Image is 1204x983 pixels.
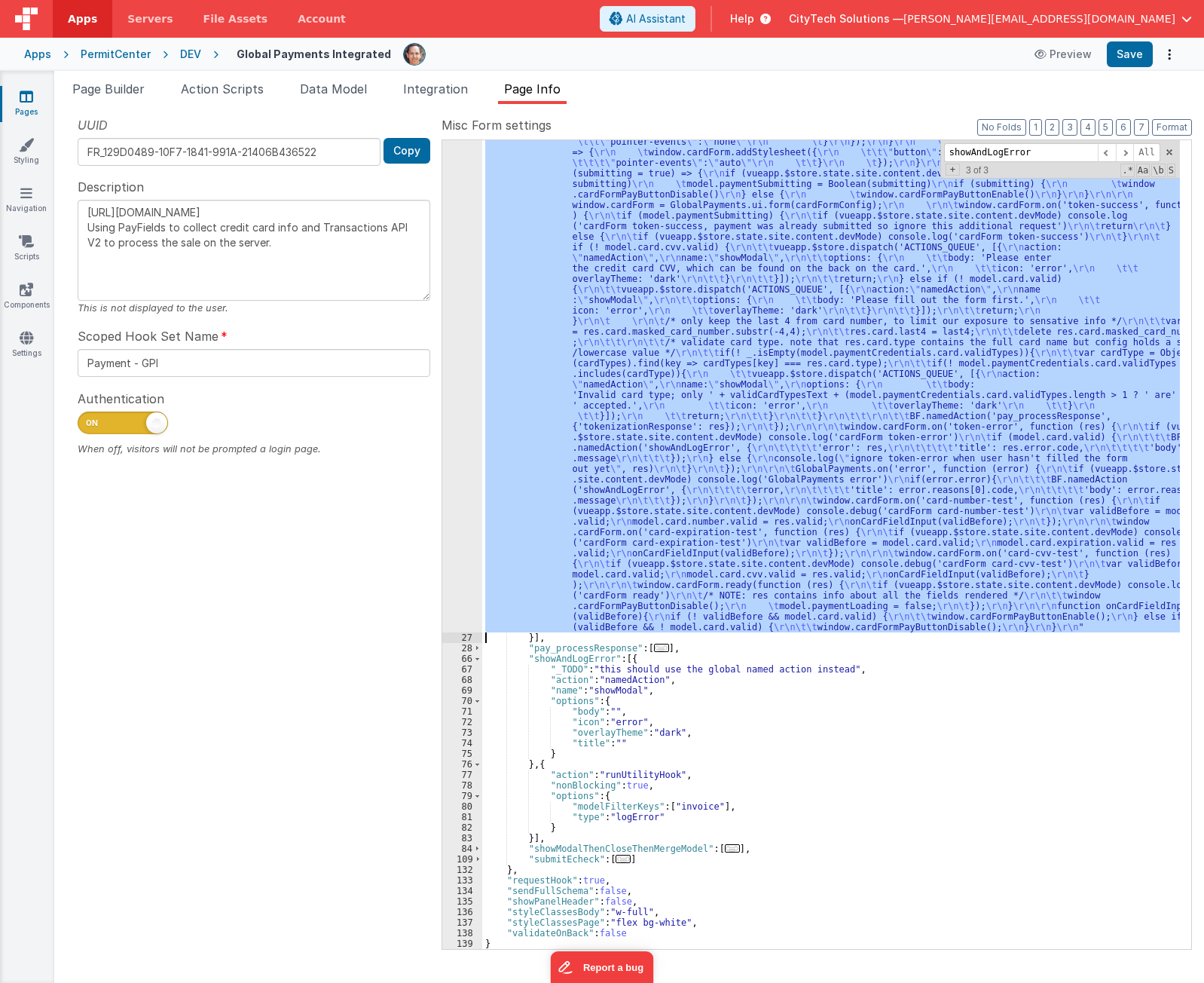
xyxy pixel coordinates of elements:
div: 139 [442,939,482,949]
span: Data Model [300,81,367,96]
button: Save [1107,41,1153,67]
div: 78 [442,780,482,791]
span: Alt-Enter [1133,143,1160,162]
div: 66 [442,654,482,664]
span: ... [725,844,740,853]
div: 134 [442,886,482,896]
span: ... [654,644,669,652]
button: 5 [1099,119,1113,136]
button: 6 [1116,119,1131,136]
button: AI Assistant [600,6,695,32]
span: Help [730,11,754,26]
div: 67 [442,664,482,675]
span: Page Builder [72,81,145,96]
div: 138 [442,928,482,939]
button: 7 [1134,119,1149,136]
button: Preview [1025,42,1101,66]
span: Authentication [78,390,164,408]
button: 1 [1029,119,1042,136]
button: 3 [1062,119,1077,136]
img: e92780d1901cbe7d843708aaaf5fdb33 [404,44,425,65]
span: ... [616,855,631,863]
div: 74 [442,738,482,749]
span: Whole Word Search [1151,164,1165,177]
div: This is not displayed to the user. [78,301,430,315]
div: 68 [442,675,482,685]
div: 69 [442,685,482,696]
span: Apps [68,11,97,26]
span: Description [78,178,144,196]
div: 82 [442,822,482,833]
div: 137 [442,917,482,928]
div: 71 [442,706,482,717]
div: 76 [442,759,482,770]
div: 80 [442,801,482,812]
span: 3 of 3 [960,165,995,176]
iframe: Marker.io feedback button [551,951,654,983]
span: Action Scripts [181,81,264,96]
button: 2 [1045,119,1059,136]
button: CityTech Solutions — [PERSON_NAME][EMAIL_ADDRESS][DOMAIN_NAME] [789,11,1192,26]
span: [PERSON_NAME][EMAIL_ADDRESS][DOMAIN_NAME] [903,11,1175,26]
input: Search for [944,143,1098,162]
button: Format [1152,119,1192,136]
div: When off, visitors will not be prompted a login page. [78,442,430,456]
div: DEV [180,47,201,62]
div: 133 [442,875,482,886]
div: 135 [442,896,482,907]
button: Copy [384,138,430,164]
span: UUID [78,116,108,134]
div: 75 [442,749,482,759]
span: Toggel Replace mode [946,164,960,176]
div: 136 [442,907,482,917]
div: 81 [442,812,482,822]
span: CityTech Solutions — [789,11,903,26]
div: 84 [442,844,482,854]
span: File Assets [203,11,268,26]
span: RegExp Search [1120,164,1134,177]
div: Apps [24,47,51,62]
span: Servers [127,11,173,26]
span: Integration [403,81,468,96]
span: Misc Form settings [442,116,552,134]
div: 28 [442,643,482,654]
div: 83 [442,833,482,844]
div: 77 [442,770,482,780]
button: No Folds [977,119,1026,136]
div: 79 [442,791,482,801]
div: 109 [442,854,482,865]
span: AI Assistant [626,11,686,26]
span: Search In Selection [1167,164,1175,177]
div: 73 [442,727,482,738]
h4: Global Payments Integrated [237,48,391,60]
div: 72 [442,717,482,727]
span: CaseSensitive Search [1136,164,1150,177]
div: PermitCenter [81,47,151,62]
div: 70 [442,696,482,706]
span: Scoped Hook Set Name [78,327,218,345]
button: 4 [1080,119,1096,136]
div: 132 [442,865,482,875]
span: Page Info [504,81,561,96]
button: Options [1159,44,1180,65]
div: 27 [442,632,482,643]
